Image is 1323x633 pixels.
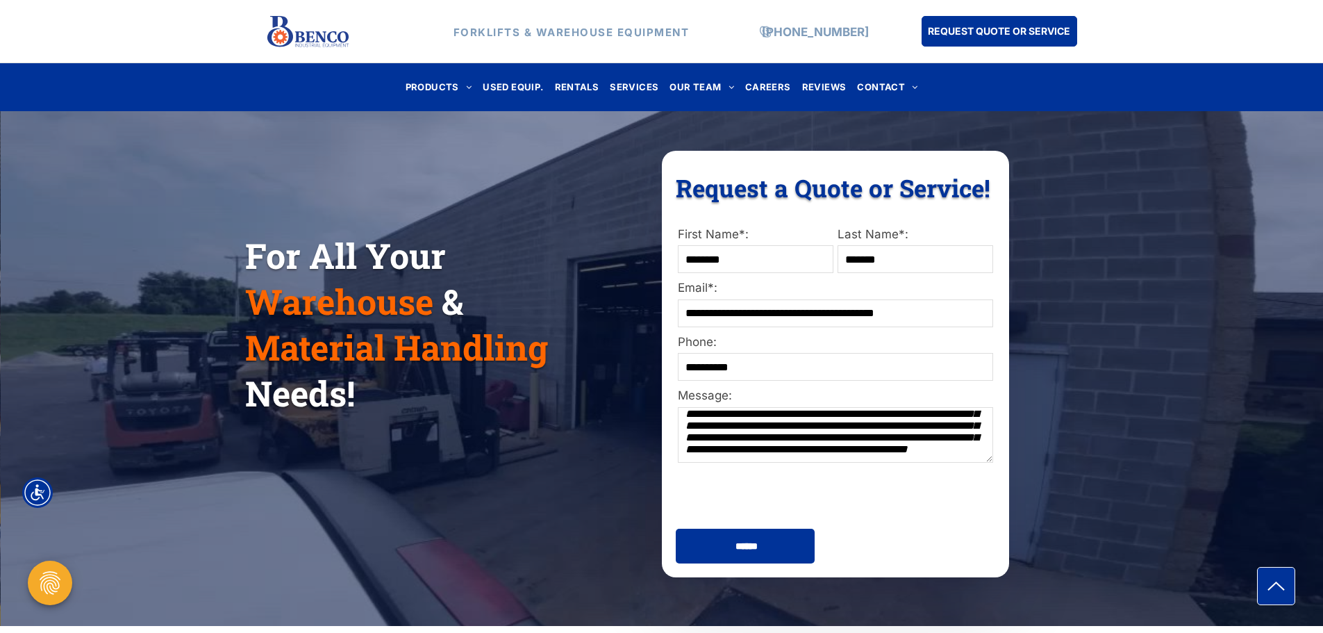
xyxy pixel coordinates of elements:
[454,25,690,38] strong: FORKLIFTS & WAREHOUSE EQUIPMENT
[678,279,993,297] label: Email*:
[664,78,740,97] a: OUR TEAM
[477,78,549,97] a: USED EQUIP.
[604,78,664,97] a: SERVICES
[678,226,833,244] label: First Name*:
[22,477,53,508] div: Accessibility Menu
[676,172,990,204] span: Request a Quote or Service!
[677,472,867,520] iframe: reCAPTCHA
[762,24,869,38] a: [PHONE_NUMBER]
[245,279,433,324] span: Warehouse
[678,387,993,405] label: Message:
[245,324,548,370] span: Material Handling
[838,226,993,244] label: Last Name*:
[245,233,446,279] span: For All Your
[549,78,605,97] a: RENTALS
[678,334,993,352] label: Phone:
[740,78,797,97] a: CAREERS
[797,78,852,97] a: REVIEWS
[928,18,1070,44] span: REQUEST QUOTE OR SERVICE
[245,370,355,416] span: Needs!
[851,78,923,97] a: CONTACT
[400,78,478,97] a: PRODUCTS
[922,16,1077,47] a: REQUEST QUOTE OR SERVICE
[442,279,463,324] span: &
